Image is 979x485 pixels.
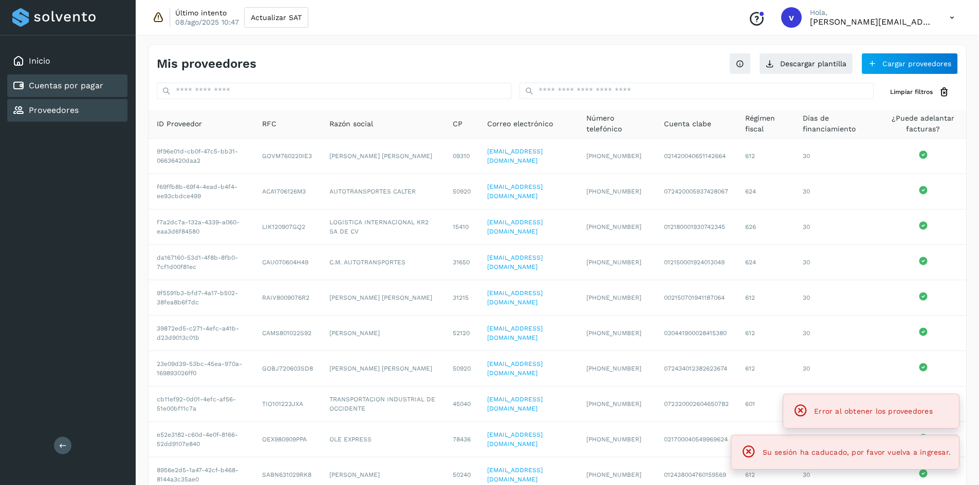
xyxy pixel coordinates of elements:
button: Descargar plantilla [759,53,853,74]
a: [EMAIL_ADDRESS][DOMAIN_NAME] [487,325,543,341]
td: 021700040549969624 [656,422,737,457]
td: C.M. AUTOTRANSPORTES [321,245,445,280]
span: [PHONE_NUMBER] [586,329,641,337]
td: 52120 [445,316,479,351]
td: 23e09d39-53bc-45ea-970a-169893026ff0 [149,351,254,386]
td: CAMS801022S92 [254,316,321,351]
a: [EMAIL_ADDRESS][DOMAIN_NAME] [487,396,543,412]
td: f7a2dc7a-132a-4339-a060-eaa3d6f84580 [149,209,254,245]
a: [EMAIL_ADDRESS][DOMAIN_NAME] [487,148,543,164]
span: [PHONE_NUMBER] [586,471,641,478]
td: [PERSON_NAME] [321,316,445,351]
td: AUTOTRANSPORTES CALTER [321,174,445,209]
td: 30 [795,351,880,386]
td: 002150701941187064 [656,280,737,316]
span: [PHONE_NUMBER] [586,188,641,195]
td: ACA1706126M3 [254,174,321,209]
button: Cargar proveedores [861,53,958,74]
td: 9f5591b3-bfd7-4a17-b502-38fea8b6f7dc [149,280,254,316]
div: Proveedores [7,99,127,122]
td: 31215 [445,280,479,316]
span: [PHONE_NUMBER] [586,436,641,443]
td: 601 [737,386,795,422]
td: GOBJ720603SD8 [254,351,321,386]
div: Cuentas por pagar [7,74,127,97]
td: 15410 [445,209,479,245]
a: [EMAIL_ADDRESS][DOMAIN_NAME] [487,289,543,306]
td: 9f96e01d-cb0f-47c5-bb31-06636420daa2 [149,139,254,174]
span: Razón social [329,119,373,129]
td: 09310 [445,139,479,174]
td: 624 [737,245,795,280]
p: 08/ago/2025 10:47 [175,17,239,27]
a: [EMAIL_ADDRESS][DOMAIN_NAME] [487,360,543,377]
span: [PHONE_NUMBER] [586,259,641,266]
span: [PHONE_NUMBER] [586,152,641,160]
div: Inicio [7,50,127,72]
a: Inicio [29,56,50,66]
td: OEX980909PPA [254,422,321,457]
td: 78436 [445,422,479,457]
a: [EMAIL_ADDRESS][DOMAIN_NAME] [487,431,543,448]
a: Proveedores [29,105,79,115]
td: 50920 [445,174,479,209]
span: Error al obtener los proveedores [814,407,933,415]
td: 021420040651142664 [656,139,737,174]
a: Cuentas por pagar [29,81,103,90]
td: 612 [737,351,795,386]
td: 626 [737,209,795,245]
td: 612 [737,316,795,351]
td: 30 [795,386,880,422]
span: Correo electrónico [487,119,553,129]
td: 31650 [445,245,479,280]
td: f69ffb8b-69f4-4ead-b4f4-ee93cbdce499 [149,174,254,209]
td: 30 [795,139,880,174]
td: 30 [795,174,880,209]
span: Días de financiamiento [803,113,872,134]
span: [PHONE_NUMBER] [586,400,641,408]
td: 30 [795,245,880,280]
td: GOVM760220IE3 [254,139,321,174]
a: [EMAIL_ADDRESS][DOMAIN_NAME] [487,467,543,483]
td: 612 [737,280,795,316]
span: [PHONE_NUMBER] [586,365,641,372]
a: [EMAIL_ADDRESS][DOMAIN_NAME] [487,183,543,200]
h4: Mis proveedores [157,56,256,71]
span: Su sesión ha caducado, por favor vuelva a ingresar. [763,448,951,456]
td: 612 [737,139,795,174]
td: 30 [795,280,880,316]
td: OLE EXPRESS [321,422,445,457]
td: CAU070604H49 [254,245,321,280]
span: Régimen fiscal [745,113,787,134]
td: TRANSPORTACION INDUSTRIAL DE OCCIDENTE [321,386,445,422]
td: cb11ef92-0d01-4efc-af56-51e00bf11c7a [149,386,254,422]
span: Limpiar filtros [890,87,933,96]
a: [EMAIL_ADDRESS][DOMAIN_NAME] [487,219,543,235]
td: 012150001924013049 [656,245,737,280]
td: 030441900028415380 [656,316,737,351]
td: da167160-53d1-4f8b-8fb0-7cf1d00f81ec [149,245,254,280]
td: [PERSON_NAME] [PERSON_NAME] [321,351,445,386]
td: 072320002604650782 [656,386,737,422]
td: 072420005937428067 [656,174,737,209]
td: 072434012382623674 [656,351,737,386]
span: RFC [262,119,276,129]
span: [PHONE_NUMBER] [586,294,641,301]
td: 50920 [445,351,479,386]
td: LIK120907GQ2 [254,209,321,245]
td: e52e3182-c60d-4e0f-8166-52dd9107e840 [149,422,254,457]
span: ¿Puede adelantar facturas? [888,113,958,134]
button: Actualizar SAT [244,7,308,28]
td: 624 [737,422,795,457]
td: [PERSON_NAME] [PERSON_NAME] [321,139,445,174]
td: 45040 [445,386,479,422]
p: Hola, [810,8,933,17]
span: CP [453,119,463,129]
span: Actualizar SAT [251,14,302,21]
span: Número telefónico [586,113,648,134]
td: RAIV8009076R2 [254,280,321,316]
span: ID Proveedor [157,119,202,129]
button: Limpiar filtros [882,83,958,102]
p: victor.romero@fidum.com.mx [810,17,933,27]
